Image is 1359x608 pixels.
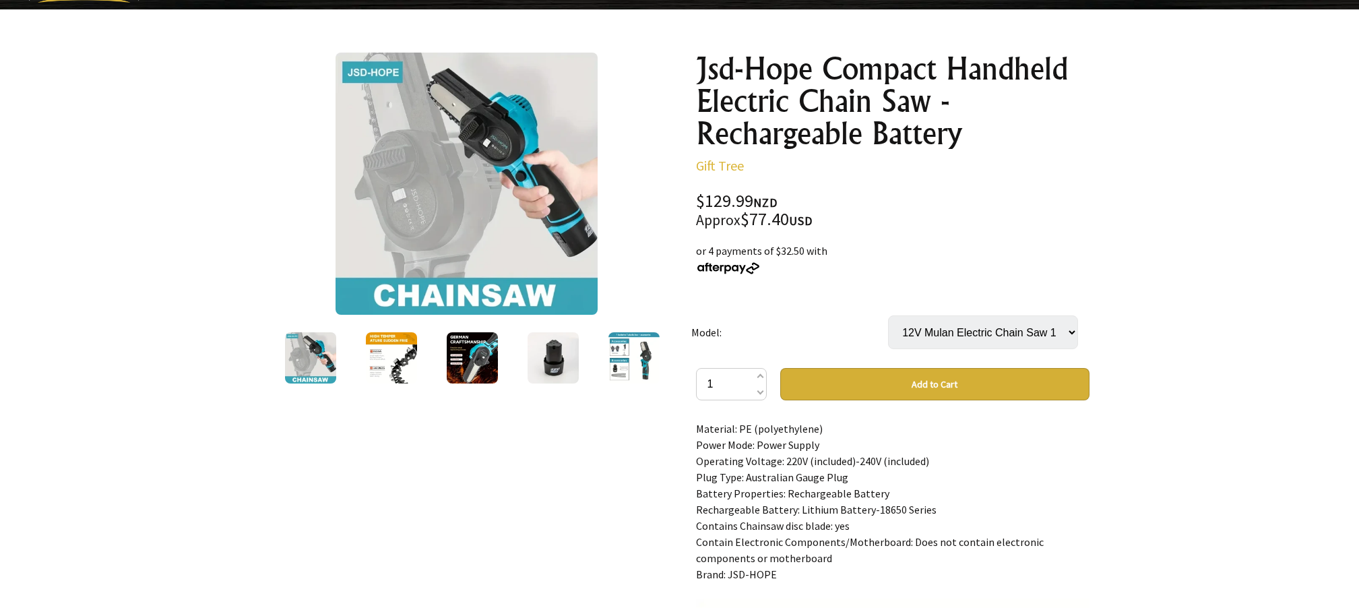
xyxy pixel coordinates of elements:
img: Jsd-Hope Compact Handheld Electric Chain Saw - Rechargeable Battery [608,332,660,384]
img: Jsd-Hope Compact Handheld Electric Chain Saw - Rechargeable Battery [528,332,579,384]
button: Add to Cart [780,368,1089,400]
h1: Jsd-Hope Compact Handheld Electric Chain Saw - Rechargeable Battery [696,53,1089,150]
div: or 4 payments of $32.50 with [696,243,1089,275]
img: Jsd-Hope Compact Handheld Electric Chain Saw - Rechargeable Battery [336,53,598,315]
img: Jsd-Hope Compact Handheld Electric Chain Saw - Rechargeable Battery [366,332,417,384]
img: Jsd-Hope Compact Handheld Electric Chain Saw - Rechargeable Battery [447,332,498,384]
td: Model: [691,297,888,368]
small: Approx [696,211,740,229]
a: Gift Tree [696,157,744,174]
span: NZD [753,195,778,210]
img: Jsd-Hope Compact Handheld Electric Chain Saw - Rechargeable Battery [285,332,336,384]
div: $129.99 $77.40 [696,193,1089,229]
img: Afterpay [696,262,761,274]
span: USD [789,213,813,229]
